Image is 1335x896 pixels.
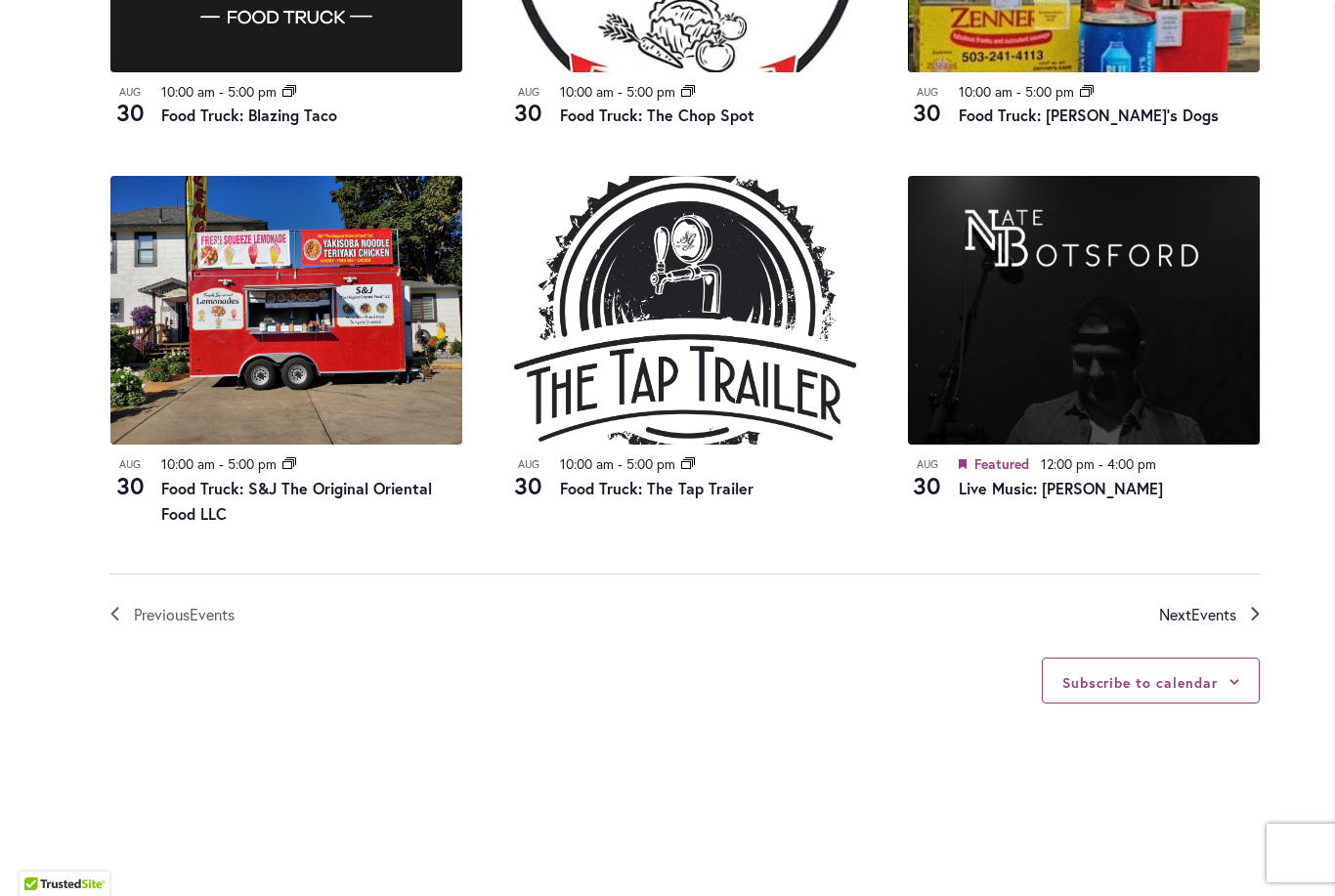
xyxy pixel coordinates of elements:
span: 30 [908,469,947,502]
time: 5:00 pm [1025,82,1074,101]
a: Food Truck: Blazing Taco [161,105,337,125]
span: Aug [110,456,150,473]
span: Events [190,604,235,624]
span: Featured [974,454,1029,473]
span: 30 [509,96,548,129]
time: 5:00 pm [626,82,675,101]
span: Previous [134,602,235,627]
span: - [1016,82,1021,101]
span: Next [1159,602,1236,627]
span: 30 [110,469,150,502]
span: Aug [110,84,150,101]
time: 12:00 pm [1041,454,1095,473]
iframe: Launch Accessibility Center [15,827,69,881]
a: Food Truck: The Chop Spot [560,105,754,125]
span: - [219,82,224,101]
a: Live Music: [PERSON_NAME] [959,478,1163,498]
a: Food Truck: The Tap Trailer [560,478,754,498]
time: 10:00 am [161,82,215,101]
span: 30 [509,469,548,502]
em: Featured [959,453,967,476]
span: - [618,82,623,101]
span: Aug [908,456,947,473]
time: 5:00 pm [626,454,675,473]
a: Previous Events [110,602,235,627]
span: 30 [110,96,150,129]
a: Food Truck: [PERSON_NAME]’s Dogs [959,105,1219,125]
span: - [219,454,224,473]
time: 10:00 am [959,82,1012,101]
span: Events [1191,604,1236,624]
span: 30 [908,96,947,129]
img: Live Music: Nate Botsford [908,176,1260,445]
span: Aug [509,84,548,101]
img: Food Truck: The Tap Trailer [509,176,861,445]
time: 10:00 am [560,454,614,473]
time: 4:00 pm [1107,454,1156,473]
a: Next Events [1159,602,1260,627]
img: Food Cart – S&J “The Original Oriental Food” [110,176,462,445]
span: Aug [908,84,947,101]
a: Food Truck: S&J The Original Oriental Food LLC [161,478,432,524]
button: Subscribe to calendar [1062,673,1218,692]
time: 5:00 pm [228,454,277,473]
span: - [618,454,623,473]
span: Aug [509,456,548,473]
time: 5:00 pm [228,82,277,101]
time: 10:00 am [161,454,215,473]
time: 10:00 am [560,82,614,101]
span: - [1098,454,1103,473]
